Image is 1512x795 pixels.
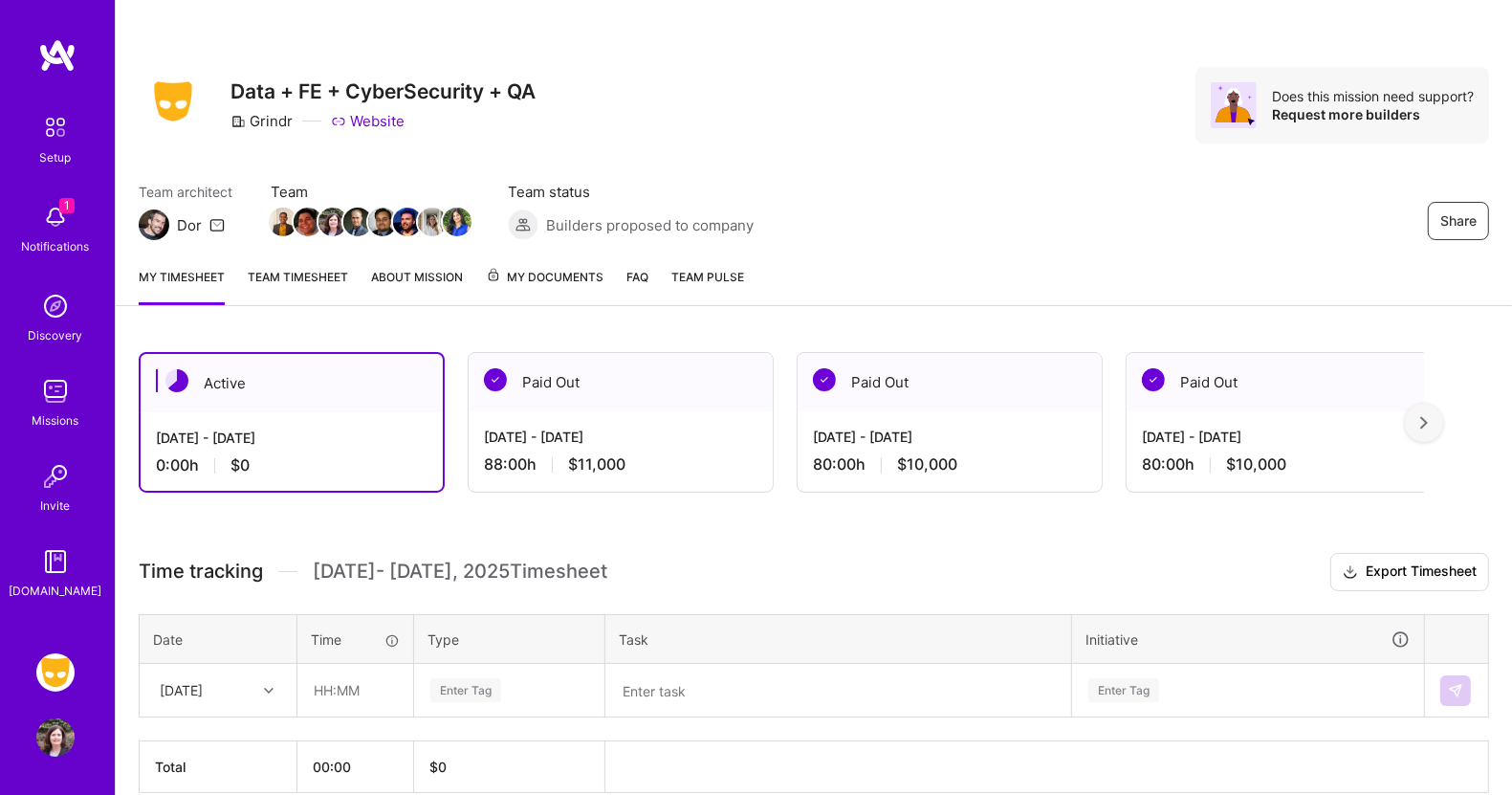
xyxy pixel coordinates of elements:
[40,147,72,167] div: Setup
[248,267,348,305] a: Team timesheet
[813,368,836,391] img: Paid Out
[296,206,320,238] a: Team Member Avatar
[1330,553,1489,591] button: Export Timesheet
[230,111,293,131] div: Grindr
[484,368,507,391] img: Paid Out
[41,496,71,516] div: Invite
[343,208,372,236] img: Team Member Avatar
[298,665,412,716] input: HH:MM
[626,267,648,305] a: FAQ
[271,206,296,238] a: Team Member Avatar
[139,560,263,584] span: Time tracking
[177,215,202,235] div: Dor
[156,428,427,448] div: [DATE] - [DATE]
[429,759,447,775] span: $ 0
[230,455,250,475] span: $0
[420,206,445,238] a: Team Member Avatar
[230,114,246,129] i: icon CompanyGray
[443,208,471,236] img: Team Member Avatar
[160,680,203,700] div: [DATE]
[318,208,347,236] img: Team Member Avatar
[271,182,470,202] span: Team
[418,208,447,236] img: Team Member Avatar
[139,210,169,240] img: Team Architect
[1226,454,1286,475] span: $10,000
[1211,82,1257,128] img: Avatar
[264,686,274,696] i: icon Chevron
[671,270,744,284] span: Team Pulse
[508,182,754,202] span: Team status
[140,741,297,793] th: Total
[345,206,370,238] a: Team Member Avatar
[10,581,102,601] div: [DOMAIN_NAME]
[1142,368,1165,391] img: Paid Out
[395,206,420,238] a: Team Member Avatar
[294,208,322,236] img: Team Member Avatar
[1088,675,1159,705] div: Enter Tag
[1127,353,1431,411] div: Paid Out
[36,457,75,496] img: Invite
[897,454,957,475] span: $10,000
[36,653,75,692] img: Grindr: Data + FE + CyberSecurity + QA
[393,208,422,236] img: Team Member Avatar
[297,741,414,793] th: 00:00
[209,217,225,232] i: icon Mail
[546,215,754,235] span: Builders proposed to company
[605,614,1072,664] th: Task
[484,454,757,475] div: 88:00 h
[36,718,75,757] img: User Avatar
[29,325,83,345] div: Discovery
[469,353,773,411] div: Paid Out
[165,369,188,392] img: Active
[414,614,605,664] th: Type
[140,614,297,664] th: Date
[311,629,400,650] div: Time
[36,372,75,410] img: teamwork
[1440,211,1477,231] span: Share
[798,353,1102,411] div: Paid Out
[430,675,501,705] div: Enter Tag
[371,267,463,305] a: About Mission
[486,267,603,288] span: My Documents
[35,107,76,147] img: setup
[813,427,1086,447] div: [DATE] - [DATE]
[1428,202,1489,240] button: Share
[484,427,757,447] div: [DATE] - [DATE]
[445,206,470,238] a: Team Member Avatar
[331,111,405,131] a: Website
[139,267,225,305] a: My timesheet
[1448,683,1463,698] img: Submit
[269,208,297,236] img: Team Member Avatar
[368,208,397,236] img: Team Member Avatar
[139,76,208,127] img: Company Logo
[1142,427,1415,447] div: [DATE] - [DATE]
[568,454,625,475] span: $11,000
[1272,87,1474,105] div: Does this mission need support?
[36,542,75,581] img: guide book
[36,287,75,325] img: discovery
[36,198,75,236] img: bell
[320,206,345,238] a: Team Member Avatar
[486,267,603,305] a: My Documents
[22,236,90,256] div: Notifications
[32,653,79,692] a: Grindr: Data + FE + CyberSecurity + QA
[671,267,744,305] a: Team Pulse
[1085,629,1411,651] div: Initiative
[370,206,395,238] a: Team Member Avatar
[33,410,79,431] div: Missions
[1142,454,1415,475] div: 80:00 h
[156,455,427,475] div: 0:00 h
[141,354,443,412] div: Active
[508,210,538,240] img: Builders proposed to company
[139,182,232,202] span: Team architect
[59,198,75,213] span: 1
[32,718,79,757] a: User Avatar
[1343,563,1358,583] i: icon Download
[38,38,77,73] img: logo
[1272,105,1474,123] div: Request more builders
[230,79,536,103] h3: Data + FE + CyberSecurity + QA
[813,454,1086,475] div: 80:00 h
[313,560,607,584] span: [DATE] - [DATE] , 2025 Timesheet
[1420,416,1428,430] img: right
